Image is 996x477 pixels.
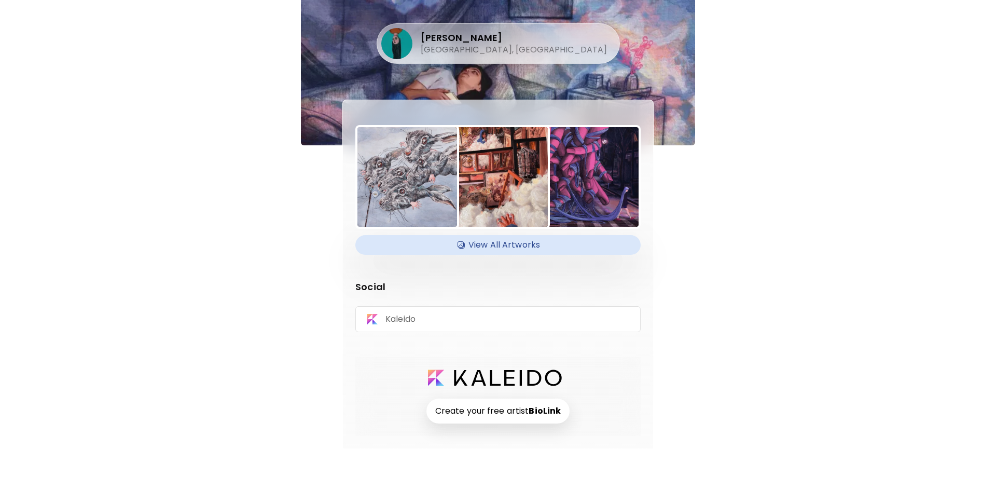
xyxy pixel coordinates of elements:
h4: View All Artworks [362,237,634,253]
div: AvailableView All Artworks [355,235,641,255]
img: logo [428,370,562,386]
img: https://cdn.kaleido.art/CDN/Artwork/157246/Thumbnail/large.webp?updated=703722 [357,127,457,227]
img: https://cdn.kaleido.art/CDN/Artwork/130530/Thumbnail/medium.webp?updated=586580 [539,127,639,227]
h5: [GEOGRAPHIC_DATA], [GEOGRAPHIC_DATA] [421,44,607,56]
p: Social [355,280,641,294]
h4: [PERSON_NAME] [421,32,607,44]
img: Available [456,237,466,253]
div: [PERSON_NAME][GEOGRAPHIC_DATA], [GEOGRAPHIC_DATA] [381,28,607,59]
strong: BioLink [529,405,561,417]
p: Kaleido [385,314,416,325]
img: Kaleido [366,313,379,325]
img: https://cdn.kaleido.art/CDN/Artwork/137686/Thumbnail/medium.webp?updated=624918 [448,127,548,227]
a: logo [428,370,568,386]
h6: Create your free artist [426,399,570,424]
